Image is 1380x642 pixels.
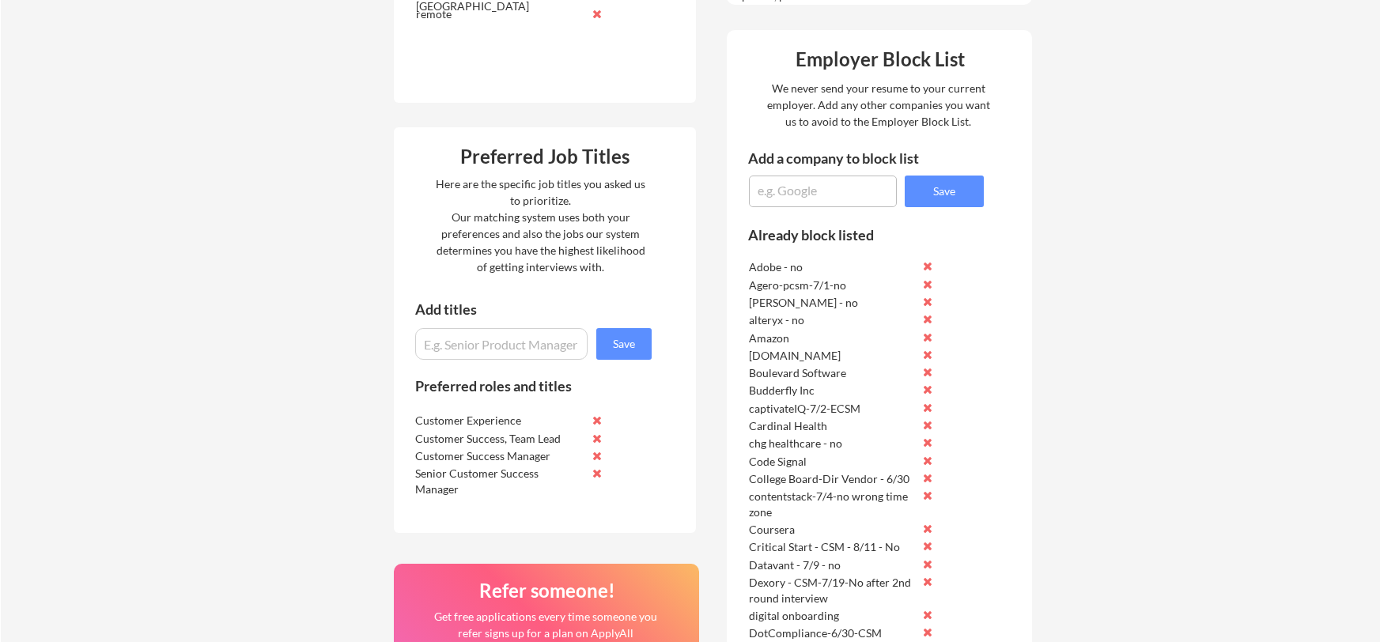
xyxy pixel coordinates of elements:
div: Preferred roles and titles [415,379,630,393]
div: Refer someone! [400,581,694,600]
div: Customer Success, Team Lead [415,431,582,447]
div: College Board-Dir Vendor - 6/30 [749,471,916,487]
div: Add titles [415,302,638,316]
button: Save [905,176,984,207]
div: alteryx - no [749,312,916,328]
div: Agero-pcsm-7/1-no [749,278,916,293]
div: Amazon [749,330,916,346]
div: Already block listed [748,228,962,242]
div: Cardinal Health [749,418,916,434]
div: remote [416,6,583,22]
div: Customer Experience [415,413,582,429]
div: Code Signal [749,454,916,470]
div: Senior Customer Success Manager [415,466,582,497]
div: Budderfly Inc [749,383,916,398]
div: Datavant - 7/9 - no [749,557,916,573]
div: Boulevard Software [749,365,916,381]
div: Preferred Job Titles [398,147,692,166]
div: DotCompliance-6/30-CSM [749,625,916,641]
div: [DOMAIN_NAME] [749,348,916,364]
div: Employer Block List [733,50,1027,69]
div: contentstack-7/4-no wrong time zone [749,489,916,519]
div: digital onboarding [749,608,916,624]
div: Here are the specific job titles you asked us to prioritize. Our matching system uses both your p... [432,176,649,275]
button: Save [596,328,652,360]
input: E.g. Senior Product Manager [415,328,588,360]
div: Add a company to block list [748,151,946,165]
div: Critical Start - CSM - 8/11 - No [749,539,916,555]
div: Dexory - CSM-7/19-No after 2nd round interview [749,575,916,606]
div: Coursera [749,522,916,538]
div: We never send your resume to your current employer. Add any other companies you want us to avoid ... [766,80,991,130]
div: Adobe - no [749,259,916,275]
div: [PERSON_NAME] - no [749,295,916,311]
div: captivateIQ-7/2-ECSM [749,401,916,417]
div: Get free applications every time someone you refer signs up for a plan on ApplyAll [433,608,658,641]
div: Customer Success Manager [415,448,582,464]
div: chg healthcare - no [749,436,916,451]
